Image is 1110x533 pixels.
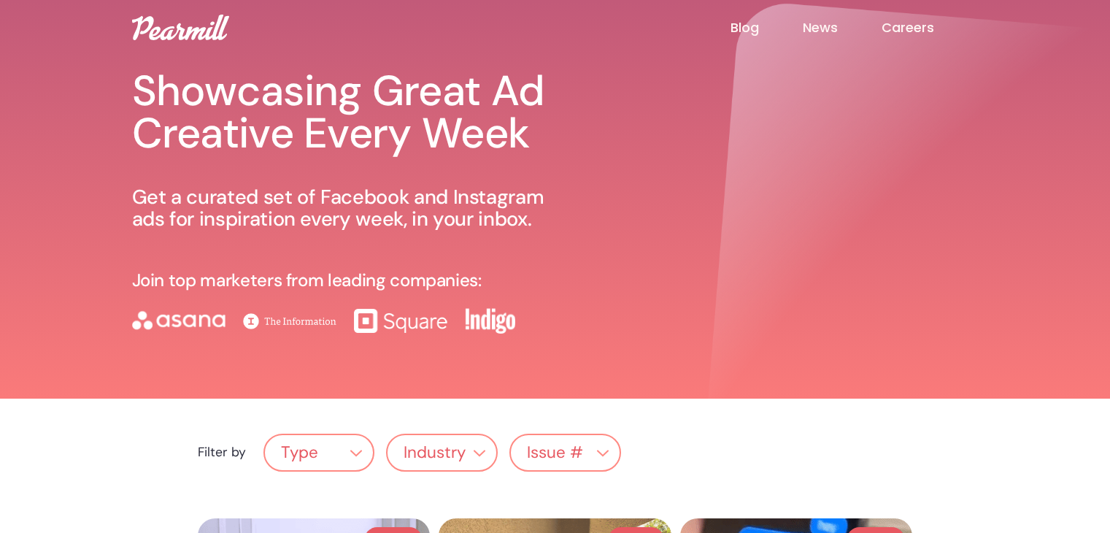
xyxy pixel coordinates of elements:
[265,439,374,467] div: Type
[803,19,882,37] a: News
[882,19,978,37] a: Careers
[404,444,466,462] div: Industry
[132,70,559,154] h1: Showcasing Great Ad Creative Every Week
[731,19,803,37] a: Blog
[527,444,583,462] div: Issue #
[198,445,246,459] div: Filter by
[511,439,620,467] div: Issue #
[132,186,559,230] p: Get a curated set of Facebook and Instagram ads for inspiration every week, in your inbox.
[132,15,229,40] img: Pearmill logo
[281,444,318,462] div: Type
[132,271,482,290] p: Join top marketers from leading companies:
[388,439,496,467] div: Industry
